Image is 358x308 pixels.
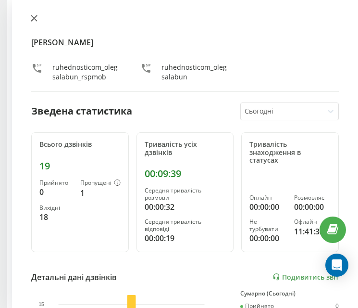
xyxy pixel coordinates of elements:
[272,273,339,281] a: Подивитись звіт
[249,218,286,232] div: Не турбувати
[31,104,132,118] div: Зведена статистика
[38,302,44,307] text: 15
[145,141,226,157] div: Тривалість усіх дзвінків
[39,180,73,186] div: Прийнято
[325,254,348,277] div: Open Intercom Messenger
[294,201,331,213] div: 00:00:00
[294,226,331,237] div: 11:41:32
[52,63,121,82] div: ruhednosticom_olegsalabun_rspmob
[145,201,226,213] div: 00:00:32
[80,180,121,187] div: Пропущені
[145,218,226,232] div: Середня тривалість відповіді
[145,168,226,180] div: 00:09:39
[80,187,121,199] div: 1
[31,37,339,48] h4: [PERSON_NAME]
[39,160,121,172] div: 19
[294,218,331,225] div: Офлайн
[39,205,73,211] div: Вихідні
[39,141,121,149] div: Всього дзвінків
[249,232,286,244] div: 00:00:00
[249,201,286,213] div: 00:00:00
[39,211,73,223] div: 18
[39,186,73,198] div: 0
[161,63,230,82] div: ruhednosticom_olegsalabun
[145,187,226,201] div: Середня тривалість розмови
[31,271,117,283] div: Детальні дані дзвінків
[240,290,339,297] div: Сумарно (Сьогодні)
[249,194,286,201] div: Онлайн
[249,141,331,165] div: Тривалість знаходження в статусах
[145,232,226,244] div: 00:00:19
[294,194,331,201] div: Розмовляє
